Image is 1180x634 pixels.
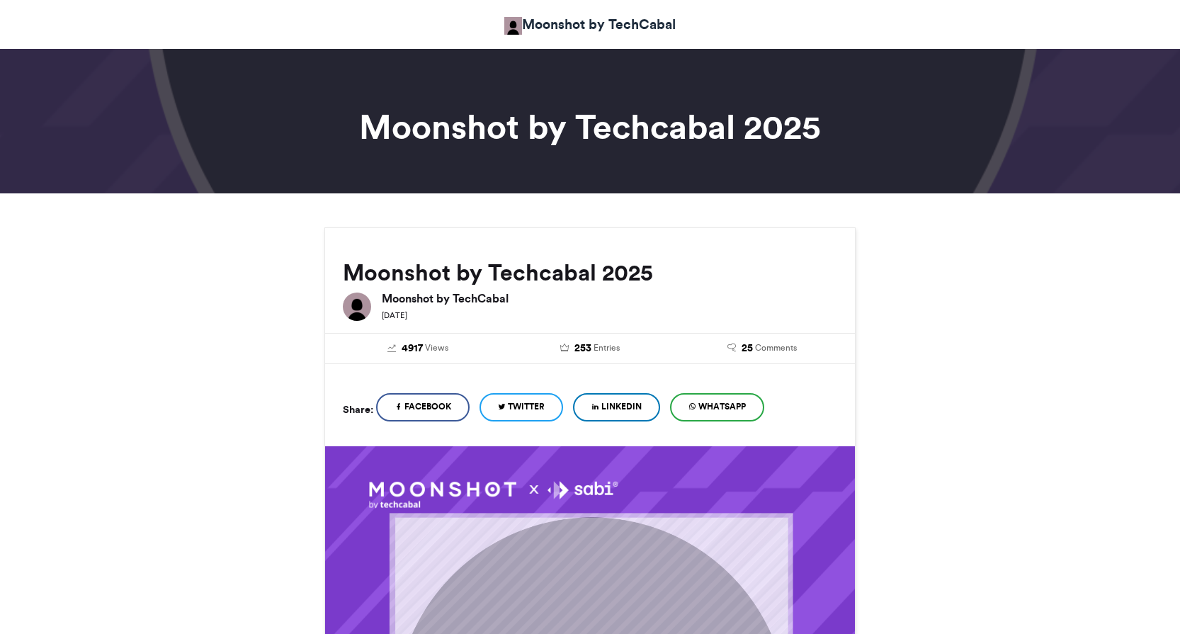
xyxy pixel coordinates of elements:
span: Facebook [404,400,451,413]
img: 1758644554.097-6a393746cea8df337a0c7de2b556cf9f02f16574.png [369,481,618,509]
a: 253 Entries [515,341,666,356]
small: [DATE] [382,310,407,320]
h5: Share: [343,400,373,419]
span: 4917 [402,341,423,356]
span: Views [425,341,448,354]
a: Facebook [376,393,470,421]
span: Twitter [508,400,545,413]
img: Moonshot by TechCabal [343,293,371,321]
a: Twitter [480,393,563,421]
a: WhatsApp [670,393,764,421]
img: Moonshot by TechCabal [504,17,522,35]
a: Moonshot by TechCabal [504,14,676,35]
a: 4917 Views [343,341,494,356]
span: 25 [742,341,753,356]
span: Comments [755,341,797,354]
a: LinkedIn [573,393,660,421]
span: Entries [594,341,620,354]
h2: Moonshot by Techcabal 2025 [343,260,837,285]
span: LinkedIn [601,400,642,413]
span: 253 [574,341,591,356]
span: WhatsApp [698,400,746,413]
h6: Moonshot by TechCabal [382,293,837,304]
a: 25 Comments [686,341,837,356]
h1: Moonshot by Techcabal 2025 [197,110,983,144]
